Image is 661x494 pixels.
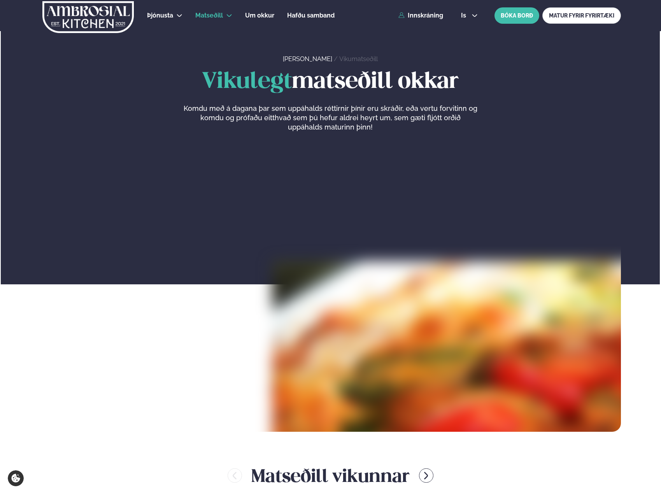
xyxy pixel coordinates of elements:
a: Hafðu samband [287,11,335,20]
a: Þjónusta [147,11,173,20]
button: menu-btn-right [419,468,433,483]
a: Vikumatseðill [339,55,378,63]
p: Komdu með á dagana þar sem uppáhalds réttirnir þínir eru skráðir, eða vertu forvitinn og komdu og... [183,104,477,132]
a: Innskráning [398,12,443,19]
span: / [334,55,339,63]
span: Um okkur [245,12,274,19]
a: Cookie settings [8,470,24,486]
a: Matseðill [195,11,223,20]
a: MATUR FYRIR FYRIRTÆKI [542,7,621,24]
h1: matseðill okkar [40,70,621,95]
span: Þjónusta [147,12,173,19]
button: is [455,12,484,19]
a: Um okkur [245,11,274,20]
button: BÓKA BORÐ [494,7,539,24]
button: menu-btn-left [228,468,242,483]
span: Matseðill [195,12,223,19]
a: [PERSON_NAME] [283,55,332,63]
h2: Matseðill vikunnar [251,463,410,488]
span: is [461,12,468,19]
span: Hafðu samband [287,12,335,19]
span: Vikulegt [202,71,292,93]
img: logo [42,1,135,33]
